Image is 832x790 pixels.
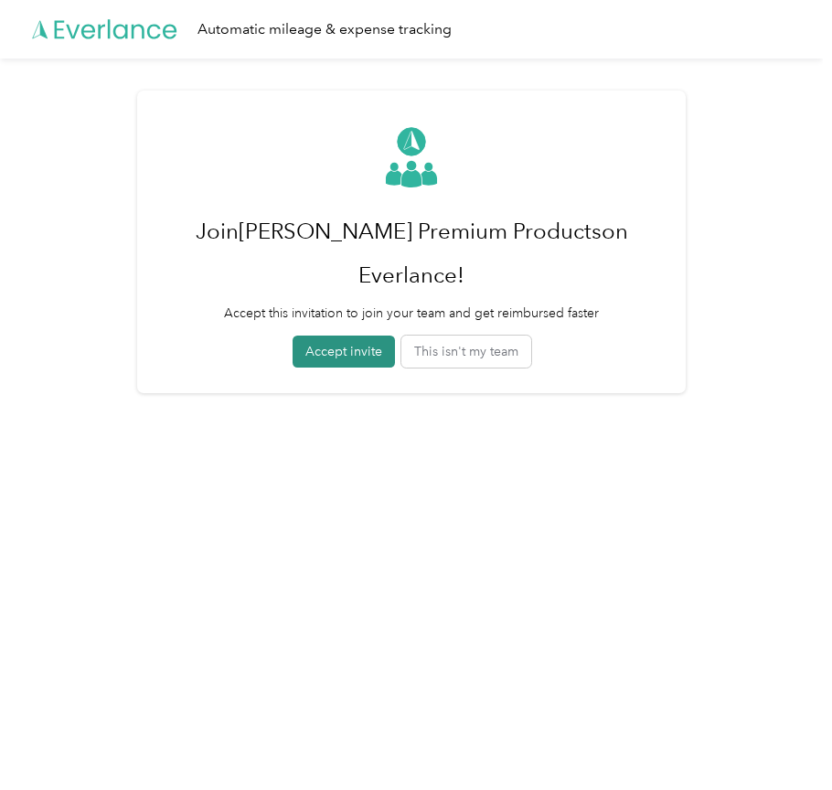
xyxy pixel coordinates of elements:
h1: Join [PERSON_NAME] Premium Products on Everlance! [150,209,673,297]
iframe: Everlance-gr Chat Button Frame [730,688,832,790]
p: Accept this invitation to join your team and get reimbursed faster [150,304,673,323]
div: Automatic mileage & expense tracking [197,18,452,41]
button: Accept invite [293,336,395,368]
button: This isn't my team [401,336,531,368]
